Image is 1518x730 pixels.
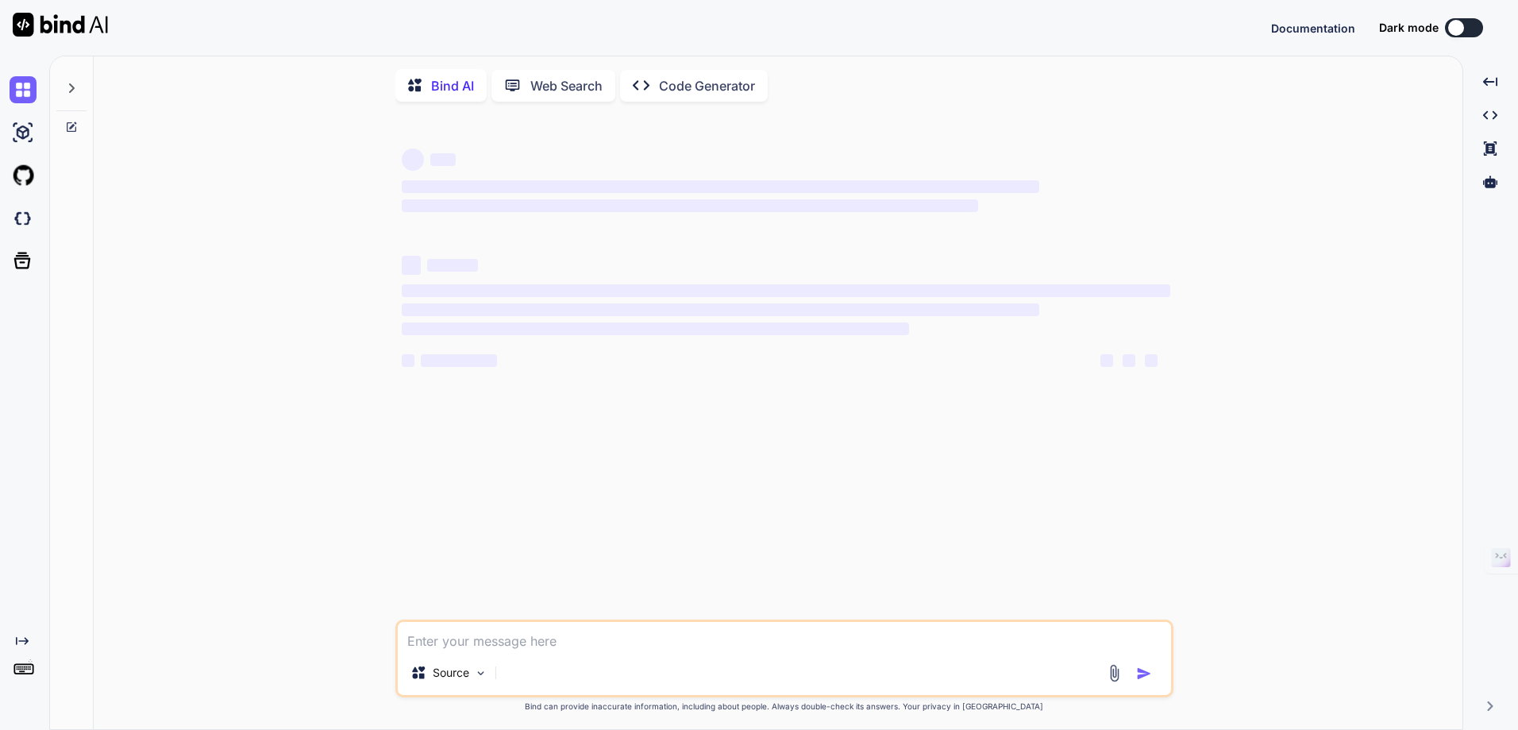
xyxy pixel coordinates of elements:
span: ‌ [1123,354,1135,367]
span: ‌ [402,284,1170,297]
p: Bind can provide inaccurate information, including about people. Always double-check its answers.... [395,701,1173,713]
img: Bind AI [13,13,108,37]
span: ‌ [402,323,909,335]
span: ‌ [402,199,978,212]
p: Bind AI [431,76,474,95]
img: githubLight [10,162,37,189]
span: ‌ [430,153,456,166]
p: Code Generator [659,76,755,95]
span: ‌ [402,180,1039,193]
img: darkCloudIdeIcon [10,205,37,232]
button: Documentation [1271,20,1355,37]
span: ‌ [402,303,1039,316]
span: ‌ [1145,354,1158,367]
span: ‌ [421,354,497,367]
img: Pick Models [474,666,487,680]
span: ‌ [1100,354,1113,367]
p: Web Search [530,76,603,95]
img: chat [10,76,37,103]
p: Source [433,665,469,681]
img: attachment [1105,664,1123,682]
img: ai-studio [10,119,37,146]
span: ‌ [427,259,478,272]
img: icon [1136,666,1152,682]
span: ‌ [402,256,421,275]
span: ‌ [402,149,424,171]
span: Documentation [1271,21,1355,35]
span: Dark mode [1379,20,1439,36]
span: ‌ [402,354,414,367]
